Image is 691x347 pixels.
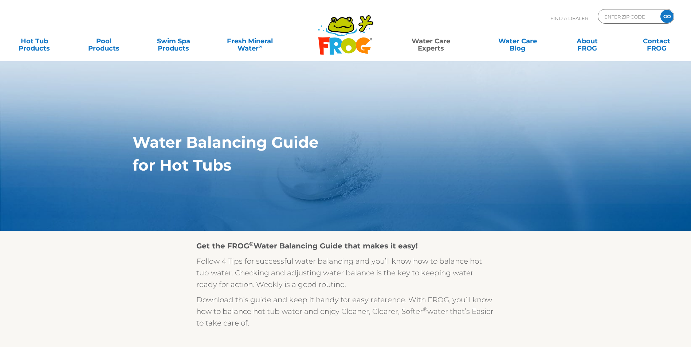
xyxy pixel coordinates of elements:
[77,34,131,48] a: PoolProducts
[629,34,684,48] a: ContactFROG
[196,242,418,250] strong: Get the FROG Water Balancing Guide that makes it easy!
[216,34,284,48] a: Fresh MineralWater∞
[133,156,525,174] h1: for Hot Tubs
[604,11,653,22] input: Zip Code Form
[7,34,62,48] a: Hot TubProducts
[560,34,614,48] a: AboutFROG
[490,34,545,48] a: Water CareBlog
[249,240,254,247] sup: ®
[660,10,674,23] input: GO
[423,306,427,313] sup: ®
[196,294,495,329] p: Download this guide and keep it handy for easy reference. With FROG, you’ll know how to balance h...
[259,43,262,49] sup: ∞
[146,34,201,48] a: Swim SpaProducts
[133,133,525,151] h1: Water Balancing Guide
[196,255,495,290] p: Follow 4 Tips for successful water balancing and you’ll know how to balance hot tub water. Checki...
[550,9,588,27] p: Find A Dealer
[387,34,475,48] a: Water CareExperts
